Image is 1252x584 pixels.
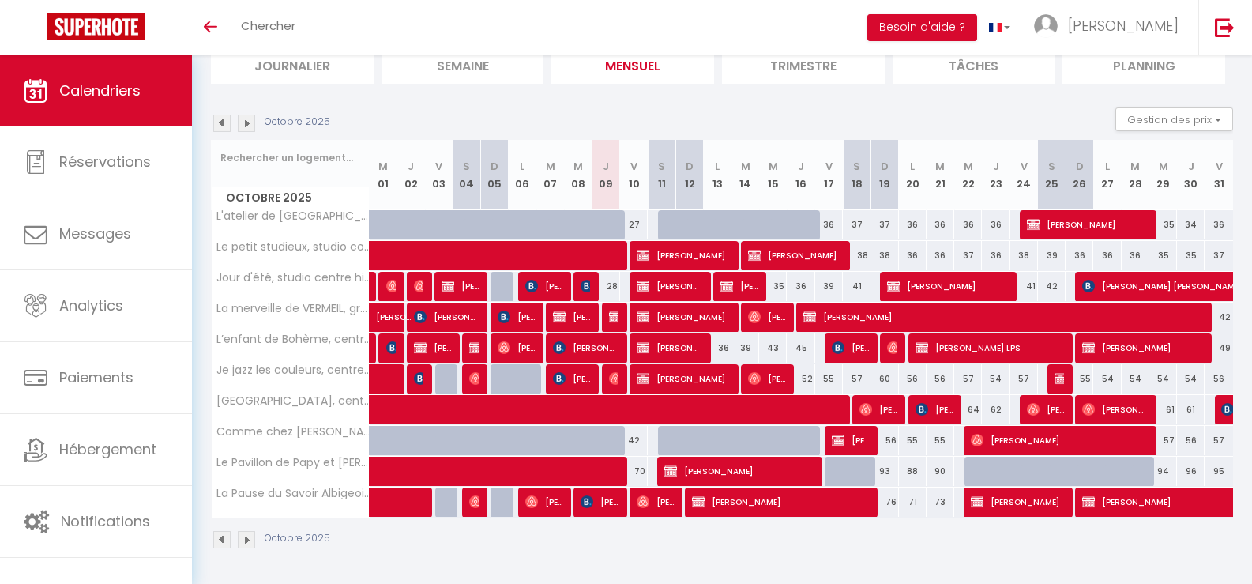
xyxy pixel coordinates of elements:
th: 10 [620,140,648,210]
th: 13 [704,140,731,210]
span: [PERSON_NAME] [498,302,536,332]
li: Trimestre [722,45,885,84]
div: 95 [1205,457,1233,486]
th: 15 [759,140,787,210]
abbr: S [463,159,470,174]
span: Je jazz les couleurs, centre historique ALBI [214,364,372,376]
span: [PERSON_NAME] [748,240,843,270]
abbr: M [378,159,388,174]
img: logout [1215,17,1235,37]
span: [PERSON_NAME] [971,425,1151,455]
span: [PERSON_NAME] [832,333,870,363]
th: 07 [536,140,564,210]
th: 11 [648,140,675,210]
div: 38 [843,241,870,270]
img: Super Booking [47,13,145,40]
span: Comme chez [PERSON_NAME], proche centre [GEOGRAPHIC_DATA] [214,426,372,438]
div: 54 [1177,364,1205,394]
th: 12 [675,140,703,210]
abbr: V [1216,159,1223,174]
div: 36 [1205,210,1233,239]
span: [PERSON_NAME] [469,333,479,363]
abbr: M [546,159,555,174]
span: [PERSON_NAME] [1082,394,1149,424]
div: 36 [1093,241,1121,270]
th: 16 [787,140,814,210]
div: 56 [1205,364,1233,394]
span: L'atelier de [GEOGRAPHIC_DATA], petit studio 1 km centre [214,210,372,222]
abbr: D [1076,159,1084,174]
div: 42 [1205,303,1233,332]
div: 42 [1038,272,1066,301]
div: 43 [759,333,787,363]
span: [PERSON_NAME] [386,333,396,363]
abbr: D [881,159,889,174]
span: Notifications [61,511,150,531]
div: 61 [1177,395,1205,424]
span: [PERSON_NAME] [553,333,619,363]
img: ... [1034,14,1058,38]
span: Chercher [241,17,295,34]
span: [PERSON_NAME] [971,487,1066,517]
span: [PERSON_NAME] [916,394,953,424]
th: 06 [509,140,536,210]
th: 26 [1066,140,1093,210]
span: [PERSON_NAME] [1055,364,1064,394]
th: 29 [1149,140,1177,210]
li: Tâches [893,45,1055,84]
span: Octobre 2025 [212,187,369,209]
span: Paiements [59,367,133,387]
span: [PERSON_NAME] [1068,16,1179,36]
div: 56 [870,426,898,455]
div: 49 [1205,333,1233,363]
th: 31 [1205,140,1233,210]
div: 36 [982,210,1009,239]
th: 21 [927,140,954,210]
span: [PERSON_NAME] [525,487,563,517]
th: 22 [954,140,982,210]
th: 24 [1010,140,1038,210]
div: 54 [1149,364,1177,394]
span: Le petit studieux, studio cosy sur Albi [214,241,372,253]
th: 04 [453,140,480,210]
abbr: L [520,159,524,174]
abbr: L [910,159,915,174]
div: 57 [843,364,870,394]
span: Réservations [59,152,151,171]
th: 17 [815,140,843,210]
div: 34 [1177,210,1205,239]
div: 36 [787,272,814,301]
div: 57 [1149,426,1177,455]
abbr: M [935,159,945,174]
th: 23 [982,140,1009,210]
div: 38 [1010,241,1038,270]
a: [PERSON_NAME] [370,272,378,302]
span: [PERSON_NAME] [887,271,1010,301]
abbr: L [715,159,720,174]
div: 57 [1205,426,1233,455]
div: 37 [843,210,870,239]
div: 60 [870,364,898,394]
span: [PERSON_NAME] [1027,209,1150,239]
span: [PERSON_NAME] [859,394,897,424]
a: [PERSON_NAME] 2 [370,303,397,333]
div: 37 [870,210,898,239]
div: 36 [899,210,927,239]
span: [PERSON_NAME] [637,302,731,332]
span: [PERSON_NAME] [581,271,590,301]
th: 28 [1122,140,1149,210]
div: 41 [1010,272,1038,301]
abbr: L [1105,159,1110,174]
abbr: D [686,159,694,174]
span: La Pause du Savoir Albigeois, maison de ville proche du centre [214,488,372,499]
span: [PERSON_NAME] [414,271,423,301]
abbr: V [630,159,637,174]
abbr: M [769,159,778,174]
th: 30 [1177,140,1205,210]
abbr: S [853,159,860,174]
div: 36 [815,210,843,239]
button: Besoin d'aide ? [867,14,977,41]
span: [PERSON_NAME] [386,271,396,301]
div: 56 [927,364,954,394]
span: Le Pavillon de Papy et [PERSON_NAME] – [GEOGRAPHIC_DATA] et quiétude à deux pas du centre d’Albi [214,457,372,469]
